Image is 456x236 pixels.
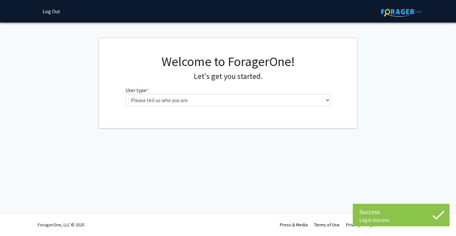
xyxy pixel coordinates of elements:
a: Terms of Use [314,222,340,228]
label: User type [125,86,148,94]
h1: Welcome to ForagerOne! [125,54,331,69]
img: ForagerOne Logo [381,7,421,17]
div: Login Success [359,217,443,223]
a: Press & Media [280,222,308,228]
h4: Let's get you started. [125,72,331,81]
div: Success [359,207,443,217]
div: ForagerOne, LLC © 2025 [38,213,84,236]
a: Privacy Policy [346,222,373,228]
